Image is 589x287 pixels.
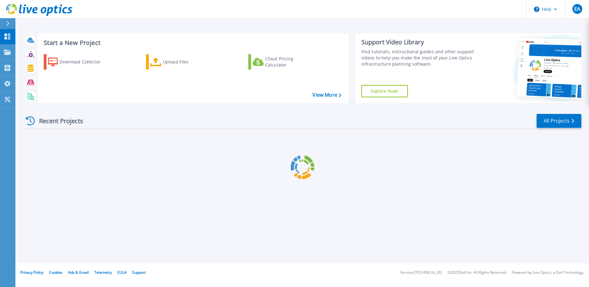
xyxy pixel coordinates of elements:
a: Download Collector [44,54,112,70]
span: EA [574,6,580,11]
a: Ads & Email [68,270,89,275]
a: EULA [117,270,127,275]
a: Privacy Policy [20,270,43,275]
a: Support [132,270,146,275]
a: All Projects [537,114,581,128]
div: Recent Projects [24,113,91,128]
div: Upload Files [163,56,212,68]
a: View More [312,92,341,98]
li: © 2025 Dell Inc. All Rights Reserved [447,271,506,275]
a: Explore Now! [361,85,408,97]
a: Telemetry [94,270,112,275]
div: Download Collector [59,56,109,68]
li: Powered by Live Optics, a Dell Technology [512,271,583,275]
a: Cookies [49,270,63,275]
div: Support Video Library [361,38,477,46]
div: Cloud Pricing Calculator [265,56,315,68]
h3: Start a New Project [44,39,341,46]
div: Find tutorials, instructional guides and other support videos to help you make the most of your L... [361,49,477,67]
a: Upload Files [146,54,215,70]
a: Cloud Pricing Calculator [248,54,317,70]
li: Version: [TECHNICAL_ID] [400,271,442,275]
